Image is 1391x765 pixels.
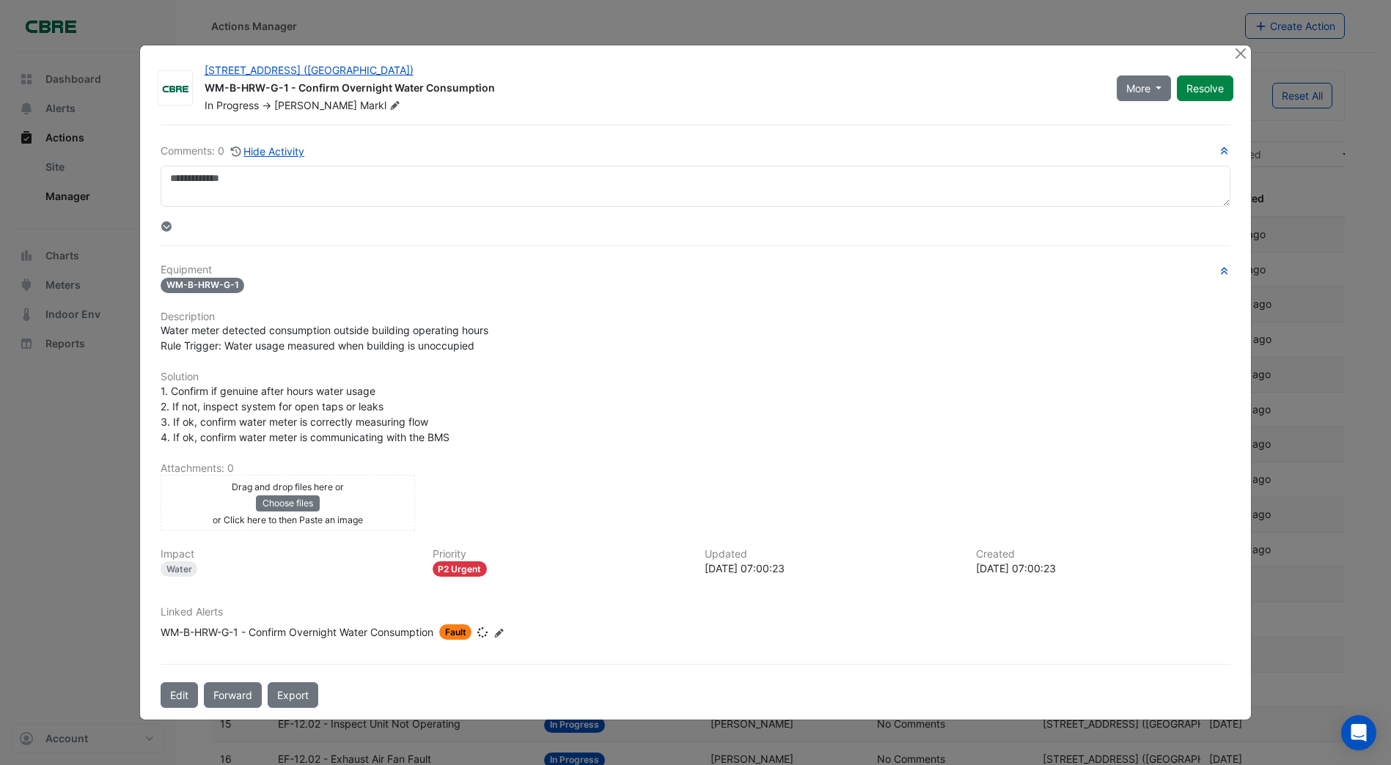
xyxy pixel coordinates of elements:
[161,548,415,561] h6: Impact
[360,98,403,113] span: Markl
[205,81,1099,98] div: WM-B-HRW-G-1 - Confirm Overnight Water Consumption
[161,143,306,160] div: Comments: 0
[1126,81,1150,96] span: More
[161,682,198,708] button: Edit
[161,264,1231,276] h6: Equipment
[705,548,959,561] h6: Updated
[161,606,1231,618] h6: Linked Alerts
[1177,75,1233,101] button: Resolve
[230,143,306,160] button: Hide Activity
[268,682,318,708] a: Export
[232,481,344,492] small: Drag and drop files here or
[976,548,1230,561] h6: Created
[204,682,262,708] button: Forward
[205,99,259,111] span: In Progress
[1341,715,1376,750] div: Open Intercom Messenger
[161,278,245,293] span: WM-B-HRW-G-1
[705,561,959,576] div: [DATE] 07:00:23
[976,561,1230,576] div: [DATE] 07:00:23
[1233,45,1248,61] button: Close
[161,324,488,352] span: Water meter detected consumption outside building operating hours Rule Trigger: Water usage measu...
[1117,75,1172,101] button: More
[161,462,1231,475] h6: Attachments: 0
[433,561,488,577] div: P2 Urgent
[439,624,472,640] span: Fault
[161,371,1231,383] h6: Solution
[256,495,320,511] button: Choose files
[161,221,174,232] fa-layers: More
[433,548,687,561] h6: Priority
[161,561,198,577] div: Water
[274,99,357,111] span: [PERSON_NAME]
[158,81,192,96] img: CBRE Charter Hall
[161,385,449,443] span: 1. Confirm if genuine after hours water usage 2. If not, inspect system for open taps or leaks 3....
[493,627,504,638] fa-icon: Edit Linked Alerts
[161,311,1231,323] h6: Description
[205,64,414,76] a: [STREET_ADDRESS] ([GEOGRAPHIC_DATA])
[213,514,363,525] small: or Click here to then Paste an image
[161,624,433,640] div: WM-B-HRW-G-1 - Confirm Overnight Water Consumption
[262,99,271,111] span: ->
